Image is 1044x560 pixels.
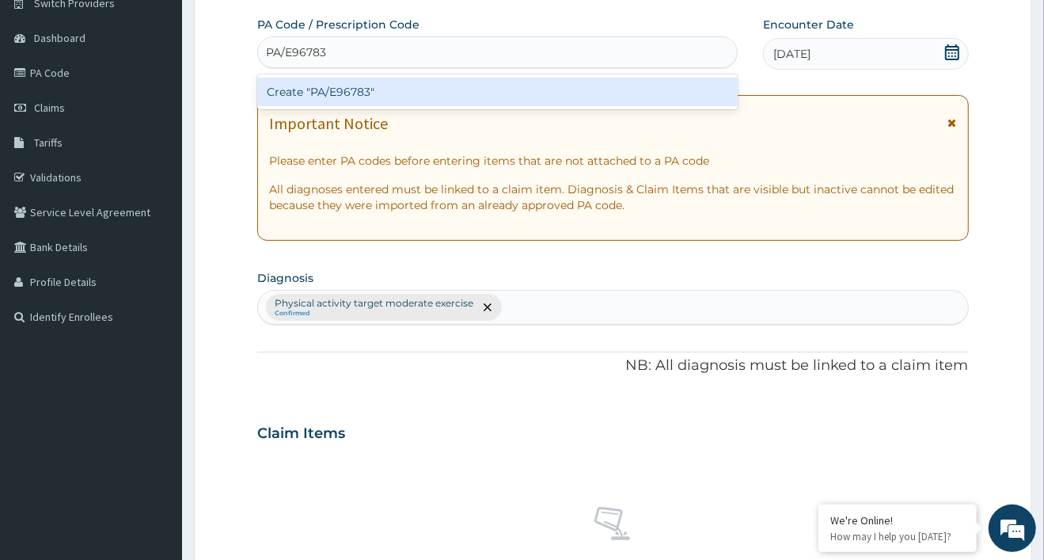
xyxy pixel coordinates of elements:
[34,101,65,115] span: Claims
[830,530,965,543] p: How may I help you today?
[92,175,218,335] span: We're online!
[257,17,419,32] label: PA Code / Prescription Code
[8,383,302,439] textarea: Type your message and hit 'Enter'
[763,17,854,32] label: Encounter Date
[269,153,956,169] p: Please enter PA codes before entering items that are not attached to a PA code
[257,78,738,106] div: Create "PA/E96783"
[773,46,811,62] span: [DATE]
[257,425,345,443] h3: Claim Items
[269,181,956,213] p: All diagnoses entered must be linked to a claim item. Diagnosis & Claim Items that are visible bu...
[260,8,298,46] div: Minimize live chat window
[34,31,85,45] span: Dashboard
[257,356,968,376] p: NB: All diagnosis must be linked to a claim item
[34,135,63,150] span: Tariffs
[257,270,313,286] label: Diagnosis
[29,79,64,119] img: d_794563401_company_1708531726252_794563401
[269,115,388,132] h1: Important Notice
[82,89,266,109] div: Chat with us now
[830,513,965,528] div: We're Online!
